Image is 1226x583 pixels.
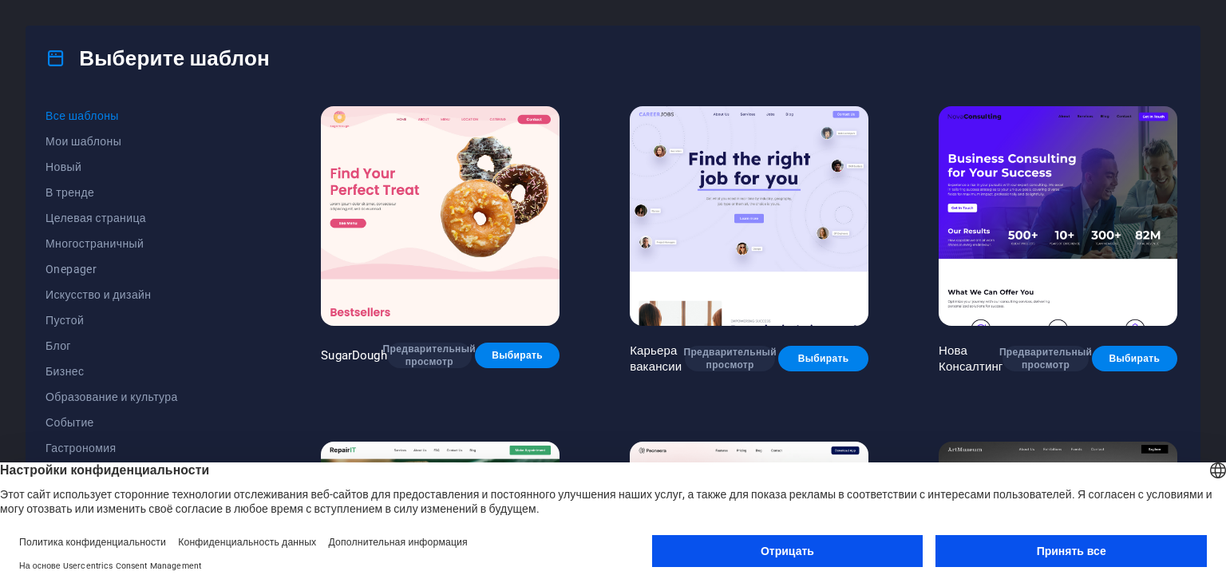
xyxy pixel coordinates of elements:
font: Образование и культура [45,391,178,403]
img: SugarDough [321,106,560,326]
button: Предварительный просмотр [387,343,472,368]
font: Мои шаблоны [45,135,121,148]
button: Многостраничный [45,231,251,256]
button: Пустой [45,307,251,333]
button: Предварительный просмотр [685,346,775,371]
font: Выберите шаблон [79,46,270,70]
font: Выбирать [798,353,849,364]
button: Целевая страница [45,205,251,231]
button: В тренде [45,180,251,205]
button: Предварительный просмотр [1003,346,1088,371]
button: Образование и культура [45,384,251,410]
button: Гастрономия [45,435,251,461]
button: Мои шаблоны [45,129,251,154]
font: Бизнес [45,365,84,378]
button: Выбирать [475,343,560,368]
button: Блог [45,333,251,359]
font: Пустой [45,314,84,327]
button: Здоровье [45,461,251,486]
button: Новый [45,154,251,180]
font: Выбирать [1109,353,1161,364]
font: Целевая страница [45,212,146,224]
font: Событие [45,416,94,429]
font: В тренде [45,186,94,199]
font: Многостраничный [45,237,144,250]
font: Искусство и дизайн [45,288,151,301]
button: Событие [45,410,251,435]
img: Нова Консалтинг [939,106,1177,326]
font: Предварительный просмотр [383,343,476,367]
font: Выбирать [492,350,543,361]
font: Onepager [45,263,97,276]
font: Гастрономия [45,442,117,454]
font: Предварительный просмотр [683,347,776,371]
font: Блог [45,339,71,352]
button: Искусство и дизайн [45,282,251,307]
img: Карьера вакансии [630,106,868,326]
font: Новый [45,161,81,173]
font: Все шаблоны [45,109,119,122]
button: Бизнес [45,359,251,384]
font: Нова Консалтинг [939,343,1003,374]
button: Выбирать [1092,346,1177,371]
font: Карьера вакансии [630,343,682,374]
button: Onepager [45,256,251,282]
button: Все шаблоны [45,103,251,129]
button: Выбирать [778,346,868,371]
font: SugarDough [321,348,386,363]
font: Предварительный просмотр [999,347,1092,371]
